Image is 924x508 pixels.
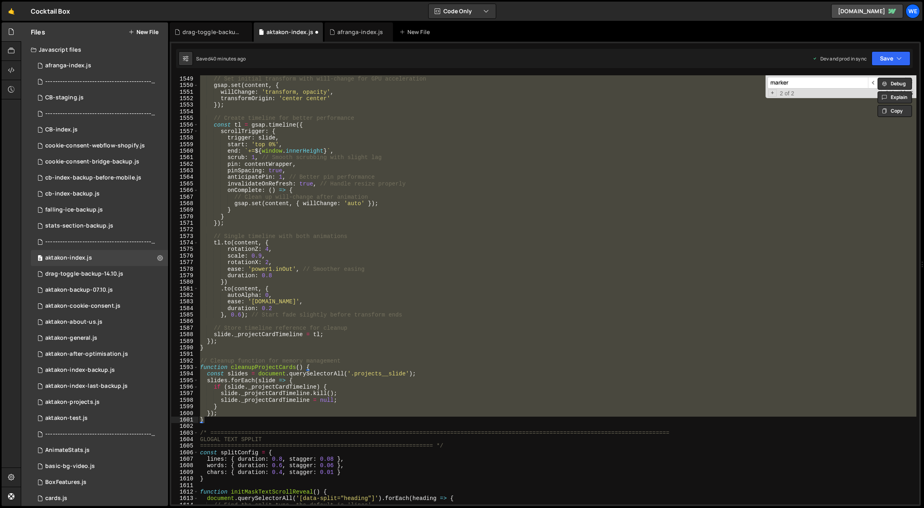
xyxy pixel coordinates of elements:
div: 1610 [171,476,198,482]
div: ----------------------------------------------------------------------------------------.js [45,431,156,438]
div: 1599 [171,403,198,410]
div: falling-ice-backup.js [45,206,103,214]
div: CB-index.js [45,126,78,133]
div: 1570 [171,214,198,220]
div: 1595 [171,377,198,384]
div: 1579 [171,272,198,279]
div: 1554 [171,109,198,115]
div: cb-index-backup-before-mobile.js [45,174,141,181]
div: 12094/46486.js [31,122,168,138]
div: 1566 [171,187,198,194]
div: 1592 [171,358,198,364]
div: 1562 [171,161,198,167]
div: aktakon-index.js [45,254,92,262]
div: 1550 [171,82,198,89]
div: 12094/30498.js [31,442,168,458]
div: 1565 [171,181,198,187]
div: 1575 [171,246,198,252]
div: aktakon-index-backup.js [45,367,115,374]
div: 12094/44174.js [31,362,168,378]
div: 1604 [171,436,198,443]
div: 1556 [171,122,198,128]
div: 12094/34793.js [31,490,168,506]
div: 1577 [171,259,198,266]
div: ----------------------------------------------------------------.js [45,238,156,246]
button: Explain [878,91,912,103]
div: afranga-index.js [337,28,383,36]
input: Search for [768,77,868,89]
span: Toggle Replace mode [768,89,777,97]
div: cb-index-backup.js [45,190,100,198]
div: cookie-consent-bridge-backup.js [45,158,139,165]
div: Javascript files [21,42,168,58]
div: 12094/44999.js [31,378,168,394]
div: 12094/36058.js [31,458,168,474]
div: 1583 [171,298,198,305]
div: ------------------------------------------------------------------------.js [45,78,156,85]
div: aktakon-projects.js [45,399,100,406]
div: 1561 [171,154,198,161]
div: 1609 [171,469,198,476]
div: aktakon-index.js [267,28,313,36]
div: 1605 [171,443,198,449]
button: Code Only [429,4,496,18]
div: 1606 [171,450,198,456]
span: 2 of 2 [777,90,798,97]
div: 1597 [171,390,198,397]
span: 0 [38,256,42,262]
div: 12094/47545.js [31,90,168,106]
div: 1573 [171,233,198,240]
div: 1589 [171,338,198,345]
div: 12094/47992.js [31,282,168,298]
div: 1600 [171,410,198,417]
div: --------------------------------------------------------------------------------.js [45,110,156,117]
div: 1582 [171,292,198,298]
div: 12094/45380.js [31,330,168,346]
button: New File [128,29,158,35]
div: 1559 [171,141,198,148]
div: 12094/47546.js [31,106,171,122]
div: 40 minutes ago [210,55,246,62]
div: 1581 [171,286,198,292]
div: Dev and prod in sync [812,55,867,62]
div: 1613 [171,495,198,502]
div: 12094/47451.js [31,170,168,186]
div: 12094/48277.js [31,74,171,90]
div: 1585 [171,312,198,318]
div: 1568 [171,200,198,207]
div: drag-toggle-backup-14.10.js [45,270,123,278]
div: 12094/43364.js [31,250,168,266]
div: 12094/48412.js [31,266,168,282]
div: 12094/48276.js [31,58,168,74]
div: 1553 [171,102,198,108]
div: 1590 [171,345,198,351]
div: 1593 [171,364,198,371]
div: 1591 [171,351,198,357]
a: [DOMAIN_NAME] [831,4,903,18]
div: AnimateStats.js [45,447,90,454]
div: 1578 [171,266,198,272]
div: 1584 [171,305,198,312]
div: 1569 [171,207,198,213]
div: 1572 [171,226,198,233]
div: 1549 [171,76,198,82]
div: 1574 [171,240,198,246]
div: 1588 [171,331,198,338]
div: 1607 [171,456,198,462]
div: drag-toggle-backup-14.10.js [182,28,243,36]
span: ​ [868,77,879,89]
div: aktakon-about-us.js [45,319,102,326]
button: Copy [878,105,912,117]
div: 1611 [171,482,198,489]
div: 12094/46147.js [31,346,168,362]
div: 1557 [171,128,198,135]
button: Debug [878,78,912,90]
div: 1563 [171,167,198,174]
div: We [906,4,920,18]
div: 1571 [171,220,198,226]
div: cookie-consent-webflow-shopify.js [45,142,145,149]
div: CB-staging.js [45,94,84,101]
div: aktakon-cookie-consent.js [45,302,120,310]
div: 1558 [171,135,198,141]
div: 1603 [171,430,198,436]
